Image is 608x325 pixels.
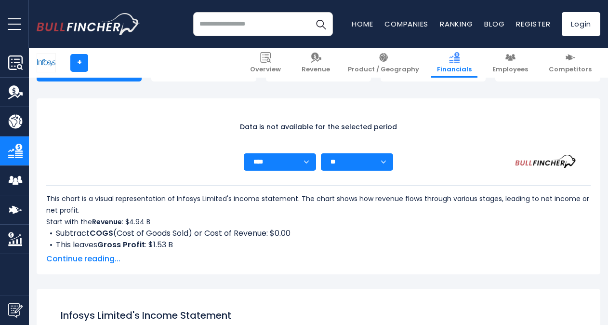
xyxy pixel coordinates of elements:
[250,66,281,74] span: Overview
[352,19,373,29] a: Home
[70,54,88,72] a: +
[437,66,472,74] span: Financials
[90,228,113,239] b: COGS
[61,122,576,131] p: Data is not available for the selected period
[562,12,600,36] a: Login
[37,54,55,72] img: INFY logo
[37,13,140,35] img: bullfincher logo
[384,19,428,29] a: Companies
[431,48,477,78] a: Financials
[516,19,550,29] a: Register
[97,239,145,250] b: Gross Profit
[46,253,591,265] span: Continue reading...
[46,228,591,239] li: Subtract (Cost of Goods Sold) or Cost of Revenue: $0.00
[61,308,576,323] h1: Infosys Limited's Income Statement
[309,12,333,36] button: Search
[342,48,425,78] a: Product / Geography
[92,217,122,227] b: Revenue
[244,48,287,78] a: Overview
[543,48,597,78] a: Competitors
[487,48,534,78] a: Employees
[302,66,330,74] span: Revenue
[549,66,592,74] span: Competitors
[296,48,336,78] a: Revenue
[492,66,528,74] span: Employees
[484,19,504,29] a: Blog
[348,66,419,74] span: Product / Geography
[46,239,591,251] li: This leaves : $1.53 B
[440,19,473,29] a: Ranking
[46,193,591,247] div: This chart is a visual representation of Infosys Limited's income statement. The chart shows how ...
[37,13,140,35] a: Go to homepage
